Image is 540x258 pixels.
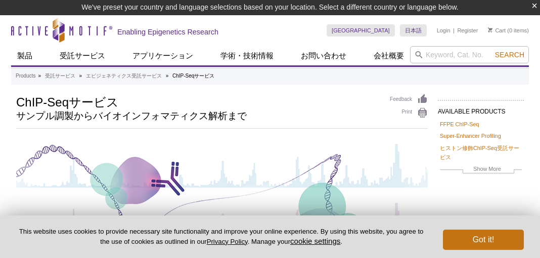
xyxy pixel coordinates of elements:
a: 学術・技術情報 [214,46,280,65]
a: Privacy Policy [207,238,248,245]
button: Search [492,50,527,59]
a: Cart [488,27,506,34]
h2: AVAILABLE PRODUCTS [438,100,524,118]
h2: サンプル調製からバイオインフォマティクス解析まで [16,112,380,121]
a: [GEOGRAPHIC_DATA] [327,24,395,36]
img: Your Cart [488,27,492,32]
a: Show More [440,164,522,176]
h1: ChIP-Seqサービス [16,94,380,109]
li: » [38,73,41,79]
a: Print [390,107,428,119]
a: 製品 [11,46,38,65]
h2: Enabling Epigenetics Research [117,27,218,36]
a: 会社概要 [368,46,410,65]
a: 日本語 [400,24,427,36]
li: | [453,24,455,36]
input: Keyword, Cat. No. [410,46,529,63]
button: cookie settings [290,237,340,245]
p: This website uses cookies to provide necessary site functionality and improve your online experie... [16,227,426,246]
a: Products [16,71,35,81]
a: お問い合わせ [295,46,352,65]
a: Register [457,27,478,34]
a: ヒストン修飾ChIP-Seq受託サービス [440,143,522,162]
a: エピジェネティクス受託サービス [86,71,162,81]
a: 受託サービス [54,46,111,65]
li: » [79,73,82,79]
a: FFPE ChIP-Seq [440,120,479,129]
a: 受託サービス [45,71,75,81]
a: Login [437,27,451,34]
a: アプリケーション [126,46,199,65]
li: ChIP-Seqサービス [172,73,214,79]
span: Search [495,51,524,59]
button: Got it! [443,230,524,250]
li: (0 items) [488,24,529,36]
a: Super-Enhancer Profiling [440,131,501,140]
a: Feedback [390,94,428,105]
li: » [166,73,169,79]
